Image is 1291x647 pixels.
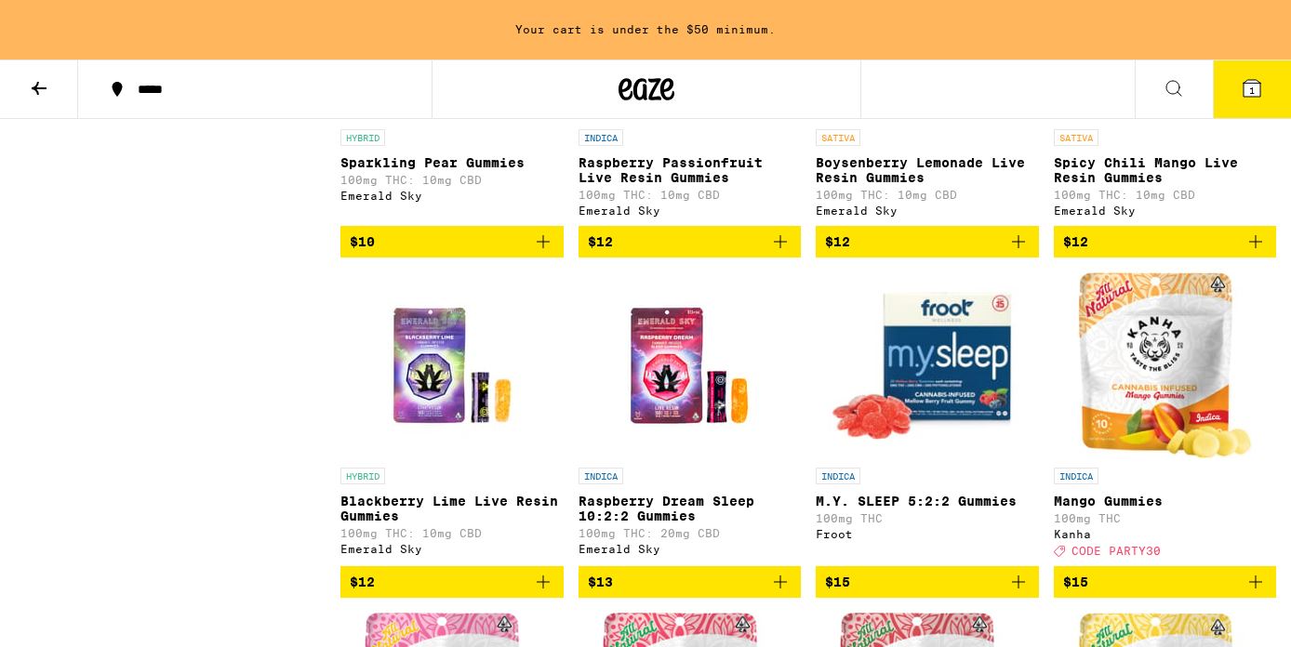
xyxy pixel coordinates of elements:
[359,272,545,458] img: Emerald Sky - Blackberry Lime Live Resin Gummies
[1054,494,1277,508] p: Mango Gummies
[1063,574,1088,589] span: $15
[340,129,385,146] p: HYBRID
[816,468,860,484] p: INDICA
[579,543,802,555] div: Emerald Sky
[1078,272,1252,458] img: Kanha - Mango Gummies
[579,226,802,257] button: Add to bag
[579,494,802,523] p: Raspberry Dream Sleep 10:2:2 Gummies
[596,272,782,458] img: Emerald Sky - Raspberry Dream Sleep 10:2:2 Gummies
[579,205,802,217] div: Emerald Sky
[816,566,1039,598] button: Add to bag
[340,494,564,523] p: Blackberry Lime Live Resin Gummies
[588,574,613,589] span: $13
[579,155,802,185] p: Raspberry Passionfruit Live Resin Gummies
[816,226,1039,257] button: Add to bag
[340,468,385,484] p: HYBRID
[579,468,623,484] p: INDICA
[11,13,134,28] span: Hi. Need any help?
[579,272,802,566] a: Open page for Raspberry Dream Sleep 10:2:2 Gummies from Emerald Sky
[1054,226,1277,257] button: Add to bag
[816,189,1039,201] p: 100mg THC: 10mg CBD
[350,234,375,249] span: $10
[1063,234,1088,249] span: $12
[1071,545,1161,557] span: CODE PARTY30
[340,190,564,202] div: Emerald Sky
[1054,528,1277,540] div: Kanha
[588,234,613,249] span: $12
[340,272,564,566] a: Open page for Blackberry Lime Live Resin Gummies from Emerald Sky
[1054,468,1098,484] p: INDICA
[340,174,564,186] p: 100mg THC: 10mg CBD
[340,566,564,598] button: Add to bag
[825,234,850,249] span: $12
[816,155,1039,185] p: Boysenberry Lemonade Live Resin Gummies
[579,527,802,539] p: 100mg THC: 20mg CBD
[1054,512,1277,524] p: 100mg THC
[340,155,564,170] p: Sparkling Pear Gummies
[1213,60,1291,118] button: 1
[1054,189,1277,201] p: 100mg THC: 10mg CBD
[1054,205,1277,217] div: Emerald Sky
[816,205,1039,217] div: Emerald Sky
[816,129,860,146] p: SATIVA
[816,528,1039,540] div: Froot
[1054,566,1277,598] button: Add to bag
[579,189,802,201] p: 100mg THC: 10mg CBD
[579,129,623,146] p: INDICA
[816,494,1039,508] p: M.Y. SLEEP 5:2:2 Gummies
[1249,85,1255,96] span: 1
[340,543,564,555] div: Emerald Sky
[350,574,375,589] span: $12
[1054,272,1277,566] a: Open page for Mango Gummies from Kanha
[1054,129,1098,146] p: SATIVA
[825,574,850,589] span: $15
[340,226,564,257] button: Add to bag
[828,272,1026,458] img: Froot - M.Y. SLEEP 5:2:2 Gummies
[340,527,564,539] p: 100mg THC: 10mg CBD
[1054,155,1277,185] p: Spicy Chili Mango Live Resin Gummies
[816,272,1039,566] a: Open page for M.Y. SLEEP 5:2:2 Gummies from Froot
[816,512,1039,524] p: 100mg THC
[579,566,802,598] button: Add to bag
